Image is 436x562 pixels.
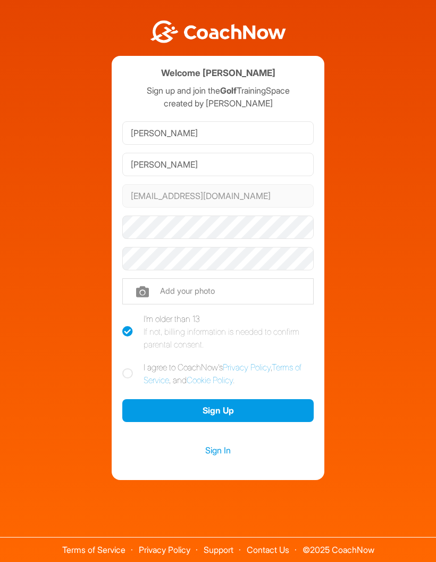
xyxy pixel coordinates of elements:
[122,184,314,208] input: Email
[122,399,314,422] button: Sign Up
[122,97,314,110] p: created by [PERSON_NAME]
[122,121,314,145] input: First Name
[223,362,271,373] a: Privacy Policy
[122,361,314,386] label: I agree to CoachNow's , , and .
[144,325,314,351] div: If not, billing information is needed to confirm parental consent.
[144,362,301,385] a: Terms of Service
[187,375,233,385] a: Cookie Policy
[139,544,190,555] a: Privacy Policy
[247,544,289,555] a: Contact Us
[144,312,314,351] div: I'm older than 13
[161,67,275,80] h4: Welcome [PERSON_NAME]
[220,85,237,96] strong: Golf
[122,153,314,176] input: Last Name
[62,544,125,555] a: Terms of Service
[297,538,380,554] span: © 2025 CoachNow
[122,443,314,457] a: Sign In
[122,84,314,97] p: Sign up and join the TrainingSpace
[204,544,233,555] a: Support
[149,20,287,43] img: BwLJSsUCoWCh5upNqxVrqldRgqLPVwmV24tXu5FoVAoFEpwwqQ3VIfuoInZCoVCoTD4vwADAC3ZFMkVEQFDAAAAAElFTkSuQmCC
